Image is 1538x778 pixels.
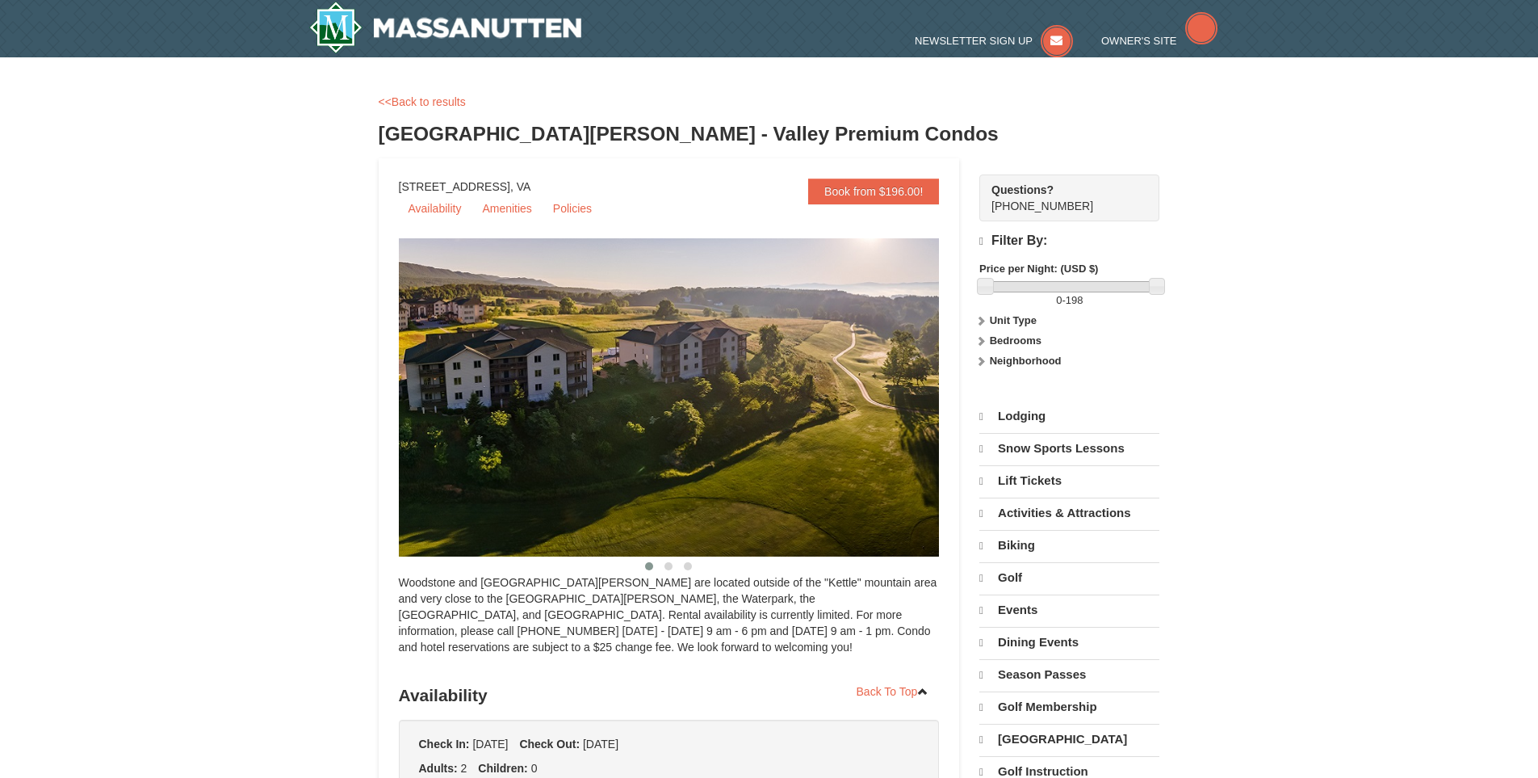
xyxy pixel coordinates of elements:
h4: Filter By: [979,233,1159,249]
a: Events [979,595,1159,625]
a: Availability [399,196,471,221]
strong: Questions? [991,183,1054,196]
a: [GEOGRAPHIC_DATA] [979,724,1159,755]
span: [DATE] [583,738,618,751]
span: Owner's Site [1101,35,1177,47]
strong: Unit Type [990,314,1037,326]
strong: Check In: [419,738,470,751]
a: Policies [543,196,601,221]
a: Lift Tickets [979,465,1159,496]
a: Lodging [979,402,1159,431]
span: 198 [1066,294,1083,306]
span: [PHONE_NUMBER] [991,182,1130,212]
a: Newsletter Sign Up [915,35,1073,47]
h3: Availability [399,679,940,712]
a: Dining Events [979,627,1159,658]
strong: Adults: [419,762,458,775]
a: Biking [979,530,1159,561]
a: Golf [979,562,1159,593]
a: Amenities [472,196,541,221]
img: 19219041-4-ec11c166.jpg [399,238,980,557]
a: Snow Sports Lessons [979,433,1159,464]
a: Massanutten Resort [309,2,582,53]
span: 2 [461,762,467,775]
strong: Price per Night: (USD $) [979,263,1098,275]
span: [DATE] [472,738,508,751]
img: Massanutten Resort Logo [309,2,582,53]
a: Back To Top [846,679,940,704]
a: Owner's Site [1101,35,1217,47]
span: Newsletter Sign Up [915,35,1033,47]
label: - [979,292,1159,309]
span: 0 [531,762,538,775]
strong: Children: [478,762,527,775]
strong: Neighborhood [990,355,1062,367]
a: Book from $196.00! [808,179,939,204]
a: Activities & Attractions [979,498,1159,528]
h3: [GEOGRAPHIC_DATA][PERSON_NAME] - Valley Premium Condos [379,118,1160,150]
div: Woodstone and [GEOGRAPHIC_DATA][PERSON_NAME] are located outside of the "Kettle" mountain area an... [399,574,940,671]
a: Season Passes [979,659,1159,690]
a: Golf Membership [979,692,1159,722]
a: <<Back to results [379,95,466,108]
strong: Check Out: [519,738,580,751]
strong: Bedrooms [990,334,1041,347]
span: 0 [1056,294,1062,306]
